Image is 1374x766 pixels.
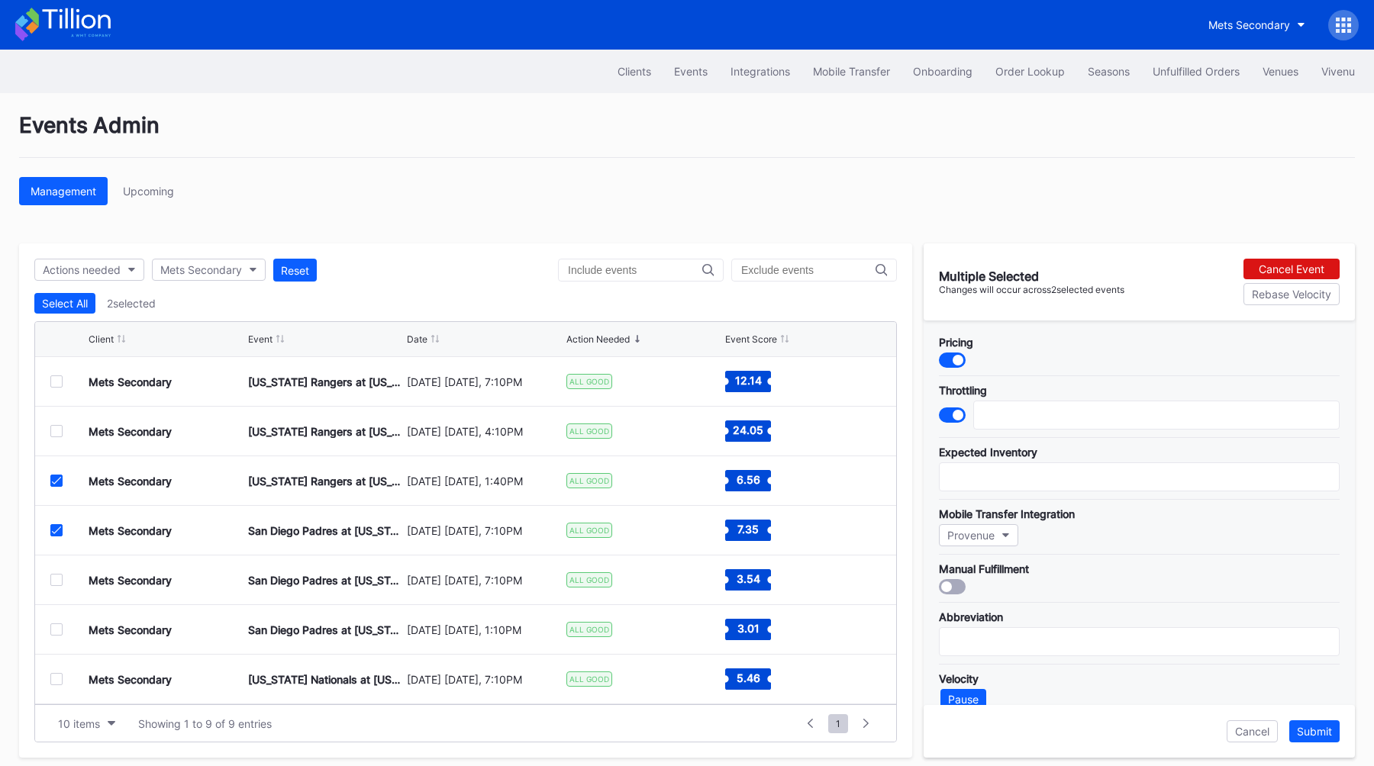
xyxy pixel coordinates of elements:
[248,673,404,686] div: [US_STATE] Nationals at [US_STATE] Mets (Pop-Up Home Run Apple Giveaway)
[948,693,979,706] div: Pause
[407,574,563,587] div: [DATE] [DATE], 7:10PM
[19,177,108,205] button: Management
[111,177,185,205] button: Upcoming
[160,263,242,276] div: Mets Secondary
[89,673,172,686] div: Mets Secondary
[1310,57,1366,85] button: Vivenu
[138,717,272,730] div: Showing 1 to 9 of 9 entries
[43,263,121,276] div: Actions needed
[89,425,172,438] div: Mets Secondary
[566,622,612,637] div: ALL GOOD
[58,717,100,730] div: 10 items
[1141,57,1251,85] a: Unfulfilled Orders
[1321,65,1355,78] div: Vivenu
[89,475,172,488] div: Mets Secondary
[947,529,995,542] div: Provenue
[407,475,563,488] div: [DATE] [DATE], 1:40PM
[407,524,563,537] div: [DATE] [DATE], 7:10PM
[248,375,404,388] div: [US_STATE] Rangers at [US_STATE] Mets
[123,185,174,198] div: Upcoming
[606,57,663,85] button: Clients
[913,65,972,78] div: Onboarding
[1076,57,1141,85] button: Seasons
[34,259,144,281] button: Actions needed
[1208,18,1290,31] div: Mets Secondary
[939,562,1340,575] div: Manual Fulfillment
[719,57,801,85] button: Integrations
[89,623,172,636] div: Mets Secondary
[939,507,1340,520] div: Mobile Transfer Integration
[1252,288,1331,301] div: Rebase Velocity
[939,284,1124,295] div: Changes will occur across 2 selected events
[407,333,427,345] div: Date
[737,473,760,486] text: 6.56
[50,713,123,734] button: 10 items
[939,446,1340,459] div: Expected Inventory
[984,57,1076,85] a: Order Lookup
[940,689,986,710] button: Pause
[248,475,404,488] div: [US_STATE] Rangers at [US_STATE] Mets (Kids Color-In Lunchbox Giveaway)
[281,264,309,277] div: Reset
[1259,262,1324,275] div: Cancel Event
[273,259,317,282] button: Reset
[1263,65,1298,78] div: Venues
[939,672,1340,685] div: Velocity
[1243,259,1340,279] button: Cancel Event
[741,264,876,276] input: Exclude events
[568,264,702,276] input: Include events
[735,374,762,387] text: 12.14
[407,375,563,388] div: [DATE] [DATE], 7:10PM
[813,65,890,78] div: Mobile Transfer
[248,333,273,345] div: Event
[1235,725,1269,738] div: Cancel
[152,259,266,281] button: Mets Secondary
[737,572,760,585] text: 3.54
[1197,11,1317,39] button: Mets Secondary
[89,524,172,537] div: Mets Secondary
[1289,720,1340,742] button: Submit
[1227,720,1278,742] button: Cancel
[42,297,88,310] div: Select All
[1297,725,1332,738] div: Submit
[674,65,708,78] div: Events
[939,384,1340,397] div: Throttling
[248,425,404,438] div: [US_STATE] Rangers at [US_STATE] Mets (Mets Alumni Classic/Mrs. Met Taxicab [GEOGRAPHIC_DATA] Giv...
[725,333,777,345] div: Event Score
[901,57,984,85] button: Onboarding
[1251,57,1310,85] button: Venues
[566,671,612,687] div: ALL GOOD
[566,473,612,488] div: ALL GOOD
[737,523,759,536] text: 7.35
[1088,65,1130,78] div: Seasons
[407,673,563,686] div: [DATE] [DATE], 7:10PM
[801,57,901,85] button: Mobile Transfer
[737,622,760,635] text: 3.01
[566,333,630,345] div: Action Needed
[939,524,1018,546] button: Provenue
[566,374,612,389] div: ALL GOOD
[566,423,612,439] div: ALL GOOD
[89,333,114,345] div: Client
[248,524,404,537] div: San Diego Padres at [US_STATE] Mets
[733,423,763,436] text: 24.05
[1153,65,1240,78] div: Unfulfilled Orders
[89,574,172,587] div: Mets Secondary
[663,57,719,85] a: Events
[34,293,95,314] button: Select All
[248,574,404,587] div: San Diego Padres at [US_STATE] Mets
[1243,283,1340,305] button: Rebase Velocity
[939,269,1124,284] div: Multiple Selected
[407,425,563,438] div: [DATE] [DATE], 4:10PM
[939,610,1340,623] div: Abbreviation
[248,623,404,636] div: San Diego Padres at [US_STATE] Mets
[566,572,612,587] div: ALL GOOD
